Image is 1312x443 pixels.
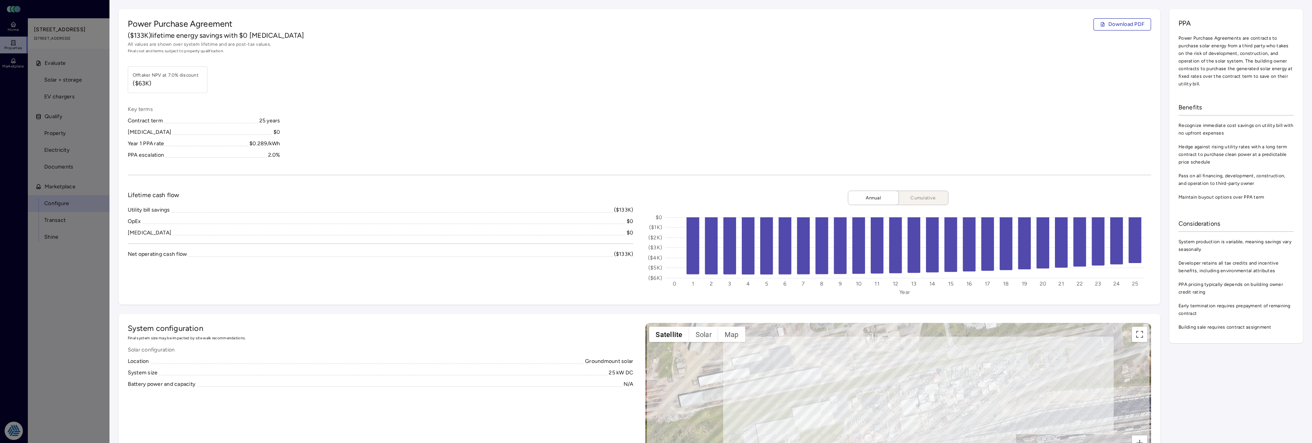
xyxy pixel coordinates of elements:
[899,289,910,295] text: Year
[1095,281,1101,287] text: 23
[128,151,164,159] div: PPA escalation
[728,281,731,287] text: 3
[710,281,713,287] text: 2
[1179,238,1294,253] span: System production is variable, meaning savings vary seasonally
[893,281,899,287] text: 12
[1003,281,1009,287] text: 18
[128,105,280,114] span: Key terms
[1179,323,1294,331] span: Building sale requires contract assignment
[648,265,662,271] text: ($5K)
[1040,281,1047,287] text: 20
[985,281,991,287] text: 17
[614,250,633,258] div: ($133K)
[609,369,633,377] div: 25 kW DC
[875,281,880,287] text: 11
[128,346,633,354] span: Solar configuration
[1179,34,1294,88] span: Power Purchase Agreements are contracts to purchase solar energy from a third party who takes on ...
[648,244,662,251] text: ($3K)
[746,281,750,287] text: 4
[649,327,689,342] button: Show satellite imagery
[1093,18,1151,30] button: Download PDF
[673,281,676,287] text: 0
[624,380,633,388] div: N/A
[648,234,662,241] text: ($2K)
[856,281,862,287] text: 10
[128,380,196,388] div: Battery power and capacity
[128,357,149,366] div: Location
[656,214,662,221] text: $0
[904,194,942,202] span: Cumulative
[718,327,745,342] button: Show street map
[783,281,786,287] text: 6
[133,71,199,79] div: Offtaker NPV at 7.0% discount
[627,217,633,226] div: $0
[692,281,694,287] text: 1
[128,117,163,125] div: Contract term
[128,217,141,226] div: OpEx
[1077,281,1083,287] text: 22
[128,40,1151,48] span: All values are shown over system lifetime and are post-tax values.
[911,281,917,287] text: 13
[1179,172,1294,187] span: Pass on all financing, development, construction, and operation to third-party owner
[1132,327,1147,342] button: Toggle fullscreen view
[1179,100,1294,116] div: Benefits
[1179,302,1294,317] span: Early termination requires prepayment of remaining contract
[259,117,280,125] div: 25 years
[614,206,633,214] div: ($133K)
[820,281,823,287] text: 8
[1179,281,1294,296] span: PPA pricing typically depends on building owner credit rating
[1179,122,1294,137] span: Recognize immediate cost savings on utility bill with no upfront expenses
[249,140,280,148] div: $0.289/kWh
[585,357,633,366] div: Groundmount solar
[128,191,180,200] span: Lifetime cash flow
[1179,216,1294,232] div: Considerations
[128,323,633,334] h2: System configuration
[128,18,233,30] span: Power Purchase Agreement
[648,275,662,281] text: ($6K)
[854,194,892,202] span: Annual
[966,281,972,287] text: 16
[128,128,172,136] div: [MEDICAL_DATA]
[128,140,164,148] div: Year 1 PPA rate
[929,281,936,287] text: 14
[839,281,842,287] text: 9
[1132,281,1138,287] text: 25
[1179,259,1294,274] span: Developer retains all tax credits and incentive benefits, including environmental attributes
[948,281,954,287] text: 15
[627,229,633,237] div: $0
[128,48,1151,54] span: Final cost and terms subject to property qualification.
[1059,281,1064,287] text: 21
[648,255,662,261] text: ($4K)
[128,335,633,341] span: Final system size may be impacted by site walk recommendations.
[1113,281,1120,287] text: 24
[128,229,172,237] div: [MEDICAL_DATA]
[1022,281,1027,287] text: 19
[133,79,199,88] span: ($63K)
[128,369,158,377] div: System size
[128,250,187,258] div: Net operating cash flow
[765,281,768,287] text: 5
[1179,18,1294,28] span: PPA
[128,206,170,214] div: Utility bill savings
[802,281,805,287] text: 7
[689,327,718,342] button: Show solar potential
[128,30,304,40] span: ($133K) lifetime energy savings with $0 [MEDICAL_DATA]
[273,128,280,136] div: $0
[649,224,662,231] text: ($1K)
[1179,143,1294,166] span: Hedge against rising utility rates with a long term contract to purchase clean power at a predict...
[268,151,280,159] div: 2.0%
[1108,20,1145,29] span: Download PDF
[1179,193,1294,201] span: Maintain buyout options over PPA term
